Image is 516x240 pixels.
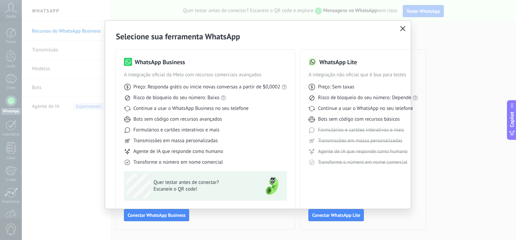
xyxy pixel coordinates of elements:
[318,137,402,144] span: Transmissões em massa personalizadas
[260,174,284,198] img: green-phone.png
[318,116,399,123] span: Bots sem código com recursos básicos
[312,213,360,217] span: Conectar WhatsApp Lite
[124,72,287,78] span: A integração oficial da Meta com recursos comerciais avançados
[133,137,218,144] span: Transmissões em massa personalizadas
[133,127,219,133] span: Formulários e cartões interativos e mais
[308,209,364,221] button: Conectar WhatsApp Lite
[116,31,400,42] h2: Selecione sua ferramenta WhatsApp
[318,127,404,133] span: Formulários e cartões interativos e mais
[154,179,252,186] span: Quer testar antes de conectar?
[308,72,418,78] span: A integração não oficial que é boa para testes
[154,186,252,193] span: Escaneie o QR code!
[133,148,223,155] span: Agente de IA que responde como humano
[128,213,185,217] span: Conectar WhatsApp Business
[133,159,223,166] span: Transforme o número em nome comercial
[135,58,185,66] h3: WhatsApp Business
[318,94,411,101] span: Risco de bloqueio do seu número: Depende
[124,209,189,221] button: Conectar WhatsApp Business
[318,159,407,166] span: Transforme o número em nome comercial
[133,116,222,123] span: Bots sem código com recursos avançados
[318,84,354,90] span: Preço: Sem taxas
[509,112,515,127] span: Copilot
[319,58,357,66] h3: WhatsApp Lite
[133,105,249,112] span: Continue a usar o WhatsApp Business no seu telefone
[133,84,280,90] span: Preço: Responda grátis ou inicie novas conversas a partir de $0,0002
[318,105,413,112] span: Continue a usar o WhatsApp no seu telefone
[318,148,407,155] span: Agente de IA que responde como humano
[133,94,219,101] span: Risco de bloqueio do seu número: Baixo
